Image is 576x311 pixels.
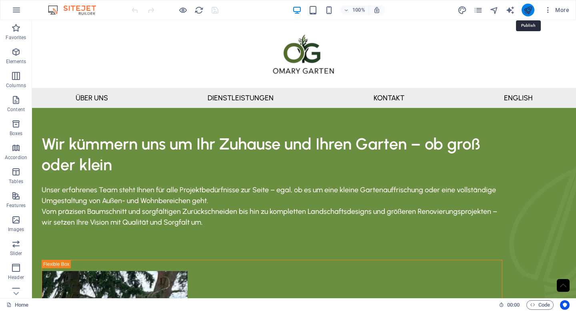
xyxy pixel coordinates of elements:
i: Navigator [490,6,499,15]
a: Click to cancel selection. Double-click to open Pages [6,300,28,310]
span: : [513,302,514,308]
p: Slider [10,250,22,257]
button: reload [194,5,204,15]
button: publish [522,4,534,16]
i: AI Writer [506,6,515,15]
button: text_generator [506,5,515,15]
i: On resize automatically adjust zoom level to fit chosen device. [373,6,380,14]
span: Code [530,300,550,310]
button: 100% [340,5,369,15]
p: Tables [9,178,23,185]
i: Pages (Ctrl+Alt+S) [474,6,483,15]
h6: 100% [352,5,365,15]
button: Click here to leave preview mode and continue editing [178,5,188,15]
i: Reload page [194,6,204,15]
p: Images [8,226,24,233]
img: Editor Logo [46,5,106,15]
p: Boxes [10,130,23,137]
button: More [541,4,572,16]
p: Features [6,202,26,209]
h6: Session time [499,300,520,310]
p: Columns [6,82,26,89]
p: Content [7,106,25,113]
button: design [458,5,467,15]
button: Usercentrics [560,300,570,310]
p: Favorites [6,34,26,41]
p: Elements [6,58,26,65]
button: Code [526,300,554,310]
i: Design (Ctrl+Alt+Y) [458,6,467,15]
p: Accordion [5,154,27,161]
span: 00 00 [507,300,520,310]
span: More [544,6,569,14]
p: Header [8,274,24,281]
button: navigator [490,5,499,15]
button: pages [474,5,483,15]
